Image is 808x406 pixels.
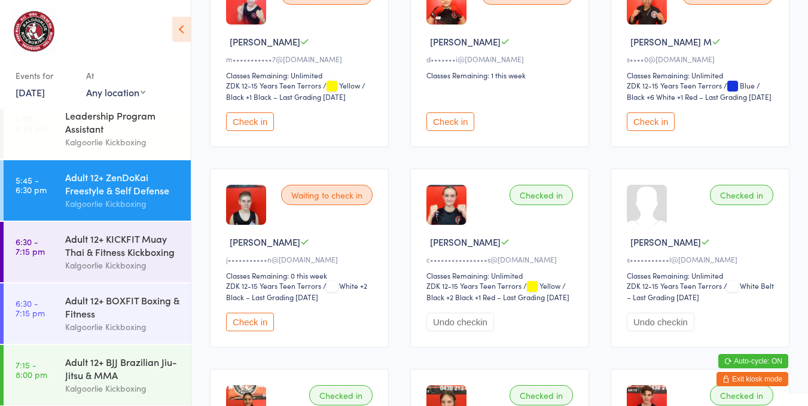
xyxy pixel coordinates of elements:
button: Check in [627,112,675,131]
div: Classes Remaining: 1 this week [426,70,577,80]
a: 6:30 -7:15 pmAdult 12+ KICKFIT Muay Thai & Fitness KickboxingKalgoorlie Kickboxing [4,222,191,282]
div: At [86,66,145,86]
div: Leadership Program Assistant [65,109,181,135]
a: 7:15 -8:00 pmAdult 12+ BJJ Brazilian Jiu-Jitsu & MMAKalgoorlie Kickboxing [4,345,191,405]
div: Kalgoorlie Kickboxing [65,135,181,149]
div: Kalgoorlie Kickboxing [65,381,181,395]
div: Waiting to check in [281,185,373,205]
div: Kalgoorlie Kickboxing [65,197,181,210]
a: 5:45 -6:30 pmAdult 12+ ZenDoKai Freestyle & Self DefenseKalgoorlie Kickboxing [4,160,191,221]
button: Check in [226,112,274,131]
time: 7:15 - 8:00 pm [16,360,47,379]
div: Classes Remaining: Unlimited [627,270,777,280]
time: 6:30 - 7:15 pm [16,237,45,256]
div: Classes Remaining: Unlimited [426,270,577,280]
div: Adult 12+ KICKFIT Muay Thai & Fitness Kickboxing [65,232,181,258]
div: ZDK 12-15 Years Teen Terrors [226,280,321,291]
div: Classes Remaining: 0 this week [226,270,376,280]
div: Classes Remaining: Unlimited [627,70,777,80]
img: image1742988721.png [226,185,266,225]
div: ZDK 12-15 Years Teen Terrors [226,80,321,90]
span: [PERSON_NAME] [430,35,501,48]
div: ZDK 12-15 Years Teen Terrors [426,280,522,291]
button: Undo checkin [627,313,694,331]
time: 5:00 - 5:45 pm [16,114,47,133]
a: 5:00 -5:45 pmLeadership Program AssistantKalgoorlie Kickboxing [4,99,191,159]
div: d•••••••i@[DOMAIN_NAME] [426,54,577,64]
span: [PERSON_NAME] [430,236,501,248]
div: Adult 12+ BOXFIT Boxing & Fitness [65,294,181,320]
div: Checked in [710,385,773,405]
div: c••••••••••••••••s@[DOMAIN_NAME] [426,254,577,264]
div: m•••••••••••7@[DOMAIN_NAME] [226,54,376,64]
div: Adult 12+ ZenDoKai Freestyle & Self Defense [65,170,181,197]
span: [PERSON_NAME] [230,236,300,248]
button: Check in [226,313,274,331]
div: Events for [16,66,74,86]
a: [DATE] [16,86,45,99]
img: Kalgoorlie Kickboxing [12,9,56,54]
button: Check in [426,112,474,131]
span: [PERSON_NAME] [630,236,701,248]
div: Checked in [510,185,573,205]
time: 5:45 - 6:30 pm [16,175,47,194]
span: [PERSON_NAME] M [630,35,712,48]
div: s••••0@[DOMAIN_NAME] [627,54,777,64]
div: j•••••••••••n@[DOMAIN_NAME] [226,254,376,264]
div: Checked in [710,185,773,205]
div: Any location [86,86,145,99]
a: 6:30 -7:15 pmAdult 12+ BOXFIT Boxing & FitnessKalgoorlie Kickboxing [4,283,191,344]
span: [PERSON_NAME] [230,35,300,48]
div: ZDK 12-15 Years Teen Terrors [627,280,722,291]
button: Exit kiosk mode [716,372,788,386]
div: Kalgoorlie Kickboxing [65,320,181,334]
div: Adult 12+ BJJ Brazilian Jiu-Jitsu & MMA [65,355,181,381]
div: ZDK 12-15 Years Teen Terrors [627,80,722,90]
div: Checked in [510,385,573,405]
div: Classes Remaining: Unlimited [226,70,376,80]
img: image1732099010.png [426,185,466,225]
div: Checked in [309,385,373,405]
button: Undo checkin [426,313,494,331]
time: 6:30 - 7:15 pm [16,298,45,318]
div: s•••••••••••l@[DOMAIN_NAME] [627,254,777,264]
div: Kalgoorlie Kickboxing [65,258,181,272]
button: Auto-cycle: ON [718,354,788,368]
